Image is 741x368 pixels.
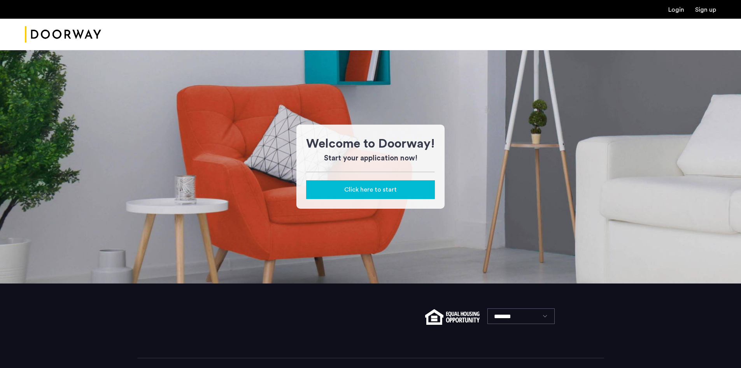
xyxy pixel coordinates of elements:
a: Cazamio Logo [25,20,101,49]
select: Language select [487,308,555,324]
h1: Welcome to Doorway! [306,134,435,153]
a: Login [668,7,684,13]
img: logo [25,20,101,49]
span: Click here to start [344,185,397,194]
button: button [306,180,435,199]
a: Registration [695,7,716,13]
img: equal-housing.png [425,309,479,325]
h3: Start your application now! [306,153,435,164]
